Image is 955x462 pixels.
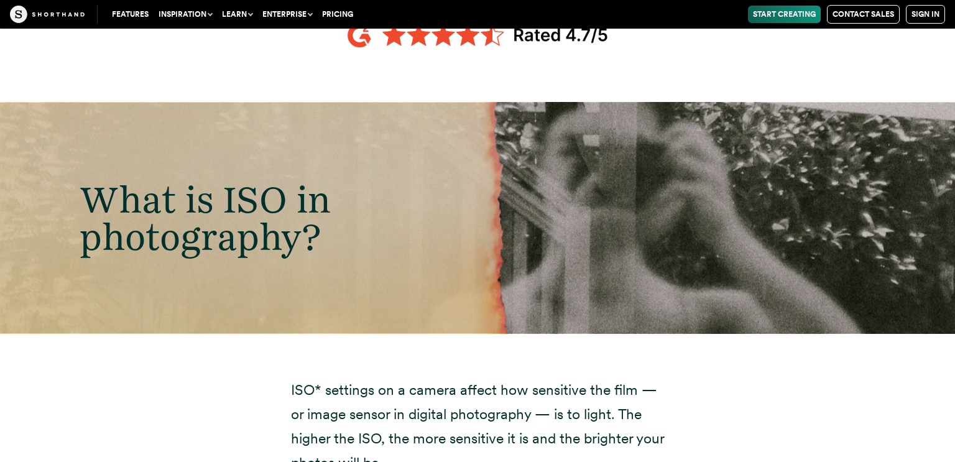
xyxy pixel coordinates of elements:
[107,6,154,23] a: Features
[317,6,358,23] a: Pricing
[257,6,317,23] button: Enterprise
[827,5,900,24] a: Contact Sales
[80,177,331,259] span: What is ISO in photography?
[347,19,608,52] img: 4.7 orange stars lined up in a row with the text G2 rated 4.7/5
[217,6,257,23] button: Learn
[748,6,821,23] a: Start Creating
[10,6,85,23] img: The Craft
[154,6,217,23] button: Inspiration
[906,5,945,24] a: Sign in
